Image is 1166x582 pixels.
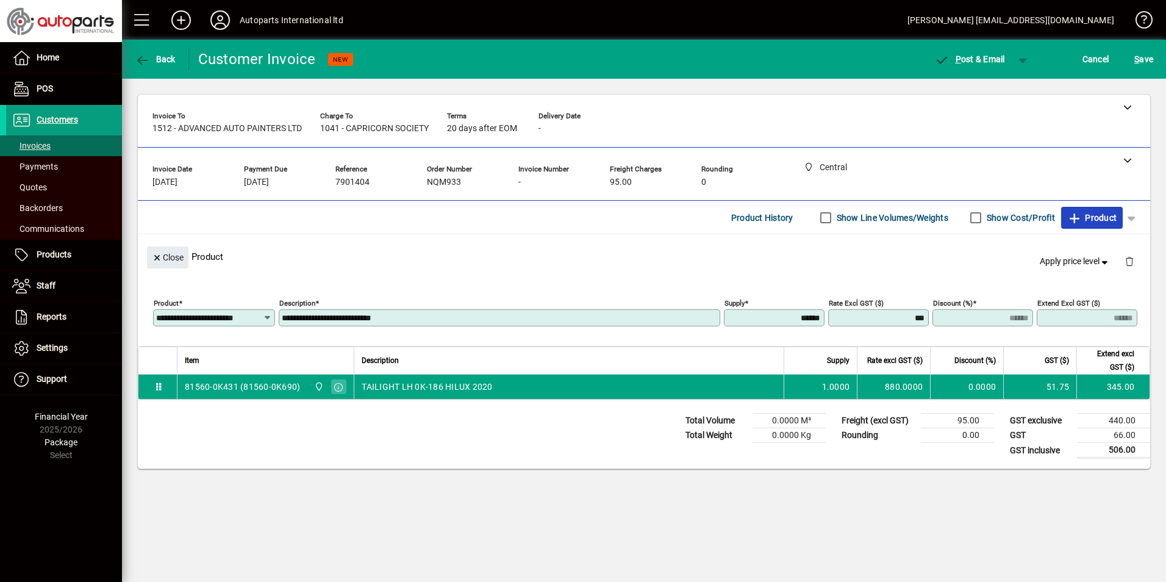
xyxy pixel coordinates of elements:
[724,299,745,307] mat-label: Supply
[362,381,492,393] span: TAILIGHT LH 0K-186 HILUX 2020
[1115,256,1144,267] app-page-header-button: Delete
[829,299,884,307] mat-label: Rate excl GST ($)
[1077,414,1150,428] td: 440.00
[867,354,923,367] span: Rate excl GST ($)
[138,234,1150,279] div: Product
[12,203,63,213] span: Backorders
[447,124,517,134] span: 20 days after EOM
[37,281,55,290] span: Staff
[201,9,240,31] button: Profile
[185,381,300,393] div: 81560-0K431 (81560-0K690)
[6,74,122,104] a: POS
[37,84,53,93] span: POS
[37,52,59,62] span: Home
[162,9,201,31] button: Add
[822,381,850,393] span: 1.0000
[934,54,1005,64] span: ost & Email
[198,49,316,69] div: Customer Invoice
[185,354,199,367] span: Item
[1134,54,1139,64] span: S
[679,414,753,428] td: Total Volume
[1045,354,1069,367] span: GST ($)
[6,333,122,364] a: Settings
[921,428,994,443] td: 0.00
[753,428,826,443] td: 0.0000 Kg
[753,414,826,428] td: 0.0000 M³
[12,162,58,171] span: Payments
[1003,375,1076,399] td: 51.75
[1077,443,1150,458] td: 506.00
[12,182,47,192] span: Quotes
[1040,255,1111,268] span: Apply price level
[1037,299,1100,307] mat-label: Extend excl GST ($)
[538,124,541,134] span: -
[37,343,68,353] span: Settings
[152,178,177,187] span: [DATE]
[1076,375,1150,399] td: 345.00
[132,48,179,70] button: Back
[930,375,1003,399] td: 0.0000
[984,212,1055,224] label: Show Cost/Profit
[835,414,921,428] td: Freight (excl GST)
[610,178,632,187] span: 95.00
[6,240,122,270] a: Products
[37,250,71,259] span: Products
[679,428,753,443] td: Total Weight
[311,380,325,393] span: Central
[1035,251,1115,273] button: Apply price level
[956,54,961,64] span: P
[335,178,370,187] span: 7901404
[45,437,77,447] span: Package
[6,198,122,218] a: Backorders
[1004,443,1077,458] td: GST inclusive
[731,208,793,228] span: Product History
[907,10,1114,30] div: [PERSON_NAME] [EMAIL_ADDRESS][DOMAIN_NAME]
[6,156,122,177] a: Payments
[1082,49,1109,69] span: Cancel
[135,54,176,64] span: Back
[152,124,302,134] span: 1512 - ADVANCED AUTO PAINTERS LTD
[1131,48,1156,70] button: Save
[6,43,122,73] a: Home
[835,428,921,443] td: Rounding
[1004,428,1077,443] td: GST
[12,224,84,234] span: Communications
[6,218,122,239] a: Communications
[35,412,88,422] span: Financial Year
[6,302,122,332] a: Reports
[240,10,343,30] div: Autoparts International ltd
[320,124,429,134] span: 1041 - CAPRICORN SOCIETY
[37,374,67,384] span: Support
[954,354,996,367] span: Discount (%)
[362,354,399,367] span: Description
[1115,246,1144,276] button: Delete
[1134,49,1153,69] span: ave
[865,381,923,393] div: 880.0000
[6,271,122,301] a: Staff
[1126,2,1151,42] a: Knowledge Base
[1077,428,1150,443] td: 66.00
[427,178,461,187] span: NQM933
[6,135,122,156] a: Invoices
[6,364,122,395] a: Support
[6,177,122,198] a: Quotes
[921,414,994,428] td: 95.00
[244,178,269,187] span: [DATE]
[279,299,315,307] mat-label: Description
[701,178,706,187] span: 0
[827,354,849,367] span: Supply
[834,212,948,224] label: Show Line Volumes/Weights
[37,312,66,322] span: Reports
[928,48,1011,70] button: Post & Email
[518,178,521,187] span: -
[333,56,348,63] span: NEW
[726,207,798,229] button: Product History
[1067,208,1117,228] span: Product
[1061,207,1123,229] button: Product
[147,246,188,268] button: Close
[12,141,51,151] span: Invoices
[154,299,179,307] mat-label: Product
[1079,48,1112,70] button: Cancel
[933,299,973,307] mat-label: Discount (%)
[1004,414,1077,428] td: GST exclusive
